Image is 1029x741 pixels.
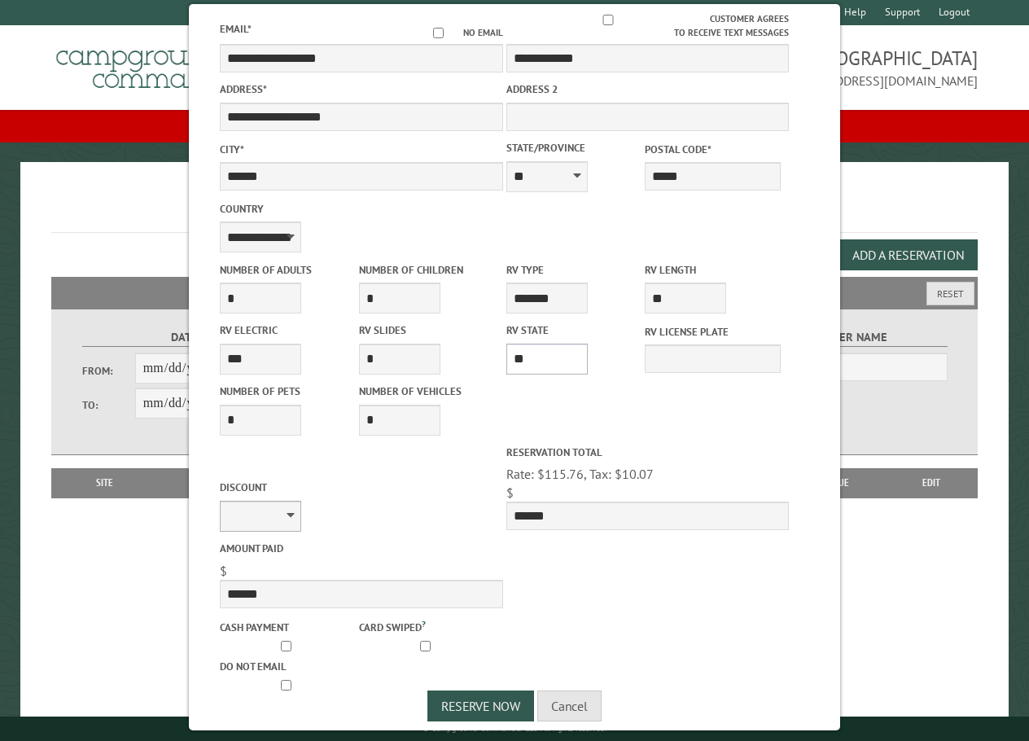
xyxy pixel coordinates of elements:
th: Edit [885,468,978,498]
label: Email [220,22,252,36]
label: Reservation Total [506,445,790,460]
button: Reset [926,282,974,305]
h2: Filters [51,277,978,308]
label: Number of Pets [220,384,356,399]
label: From: [82,363,135,379]
label: Discount [220,480,503,495]
label: Number of Adults [220,262,356,278]
img: Campground Commander [51,32,255,95]
span: $ [220,563,227,579]
label: Country [220,201,503,217]
label: Number of Children [359,262,495,278]
label: No email [414,26,503,40]
h1: Reservations [51,188,978,233]
label: Cash payment [220,620,356,635]
button: Cancel [537,691,602,721]
label: RV State [506,322,642,338]
label: Number of Vehicles [359,384,495,399]
input: Customer agrees to receive text messages [506,15,711,25]
label: Customer Name [735,328,948,347]
th: Site [59,468,149,498]
label: RV Length [645,262,781,278]
a: ? [422,618,426,629]
button: Add a Reservation [839,239,978,270]
label: RV Slides [359,322,495,338]
label: Amount paid [220,541,503,556]
button: Reserve Now [427,691,534,721]
th: Dates [150,468,268,498]
label: Do not email [220,659,356,674]
th: Due [798,468,885,498]
small: © Campground Commander LLC. All rights reserved. [423,723,606,734]
label: RV Electric [220,322,356,338]
label: Card swiped [359,617,495,635]
label: City [220,142,503,157]
label: Address 2 [506,81,790,97]
label: Dates [82,328,295,347]
input: No email [414,28,463,38]
label: State/Province [506,140,642,156]
span: Rate: $115.76, Tax: $10.07 [506,466,654,482]
label: Postal Code [645,142,781,157]
label: RV License Plate [645,324,781,340]
label: Address [220,81,503,97]
span: $ [506,484,514,501]
label: Customer agrees to receive text messages [506,12,790,40]
label: To: [82,397,135,413]
label: RV Type [506,262,642,278]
